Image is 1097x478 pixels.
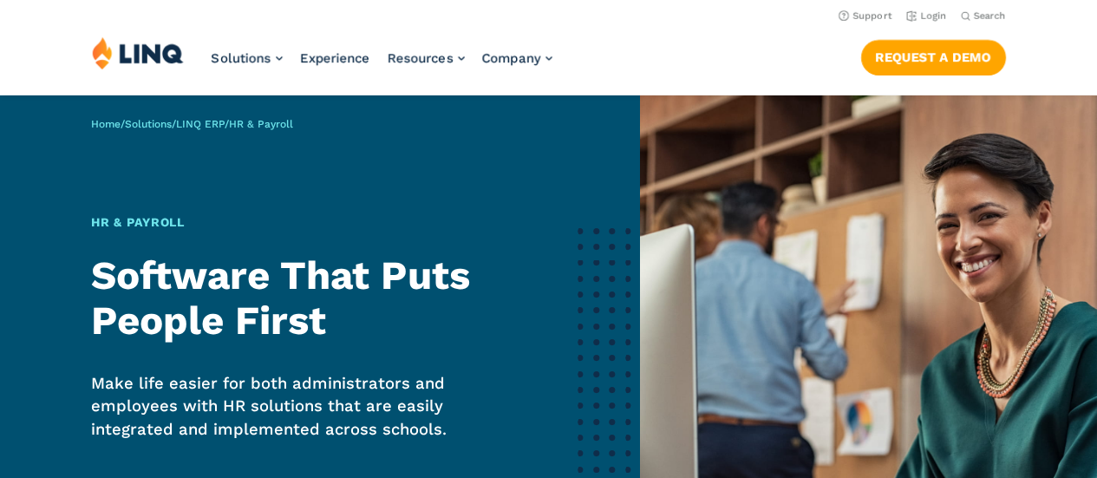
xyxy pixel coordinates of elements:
a: Login [906,10,947,22]
span: Search [974,10,1006,22]
span: Resources [388,50,454,66]
nav: Button Navigation [861,36,1006,75]
img: LINQ | K‑12 Software [92,36,184,69]
a: Solutions [212,50,283,66]
p: Make life easier for both administrators and employees with HR solutions that are easily integrat... [91,372,523,441]
h1: HR & Payroll [91,213,523,232]
span: HR & Payroll [229,118,293,130]
button: Open Search Bar [961,10,1006,23]
a: Solutions [125,118,172,130]
a: Support [839,10,892,22]
a: Experience [300,50,370,66]
a: Request a Demo [861,40,1006,75]
nav: Primary Navigation [212,36,552,94]
strong: Software That Puts People First [91,252,470,344]
a: Home [91,118,121,130]
span: Solutions [212,50,271,66]
span: / / / [91,118,293,130]
a: Company [482,50,552,66]
span: Company [482,50,541,66]
a: LINQ ERP [176,118,225,130]
a: Resources [388,50,465,66]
